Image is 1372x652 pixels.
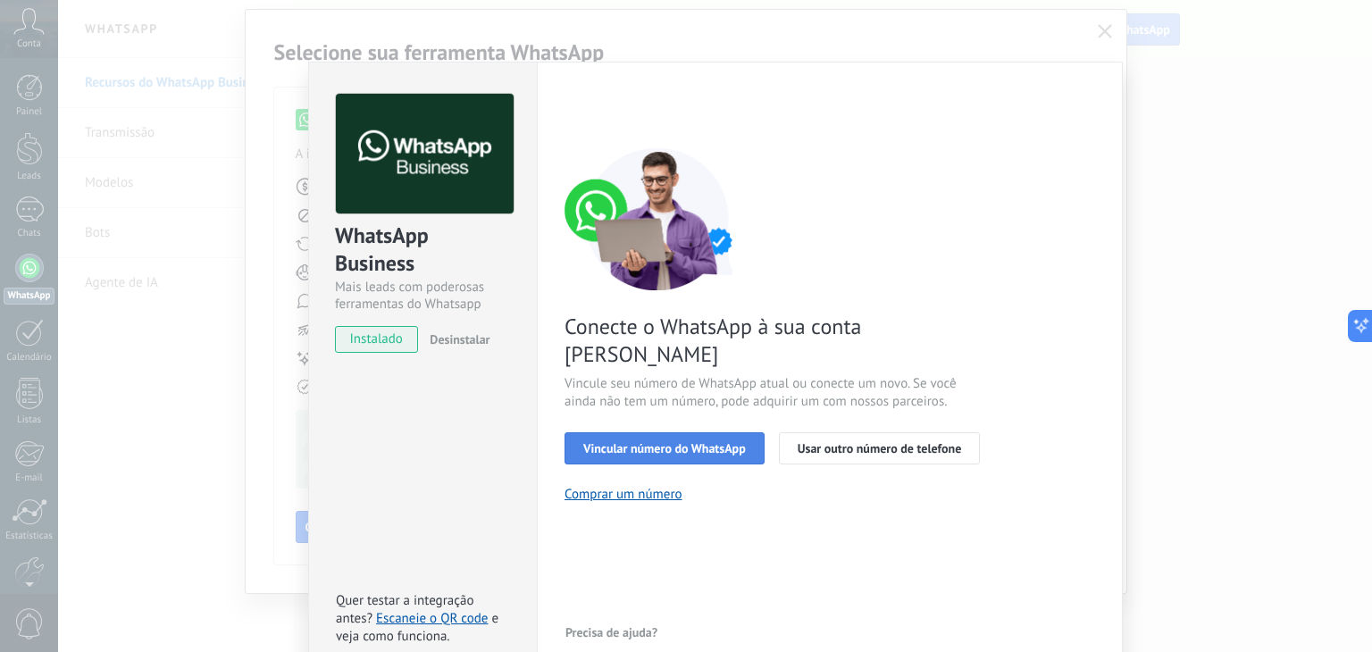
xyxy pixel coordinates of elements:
[422,326,489,353] button: Desinstalar
[336,326,417,353] span: instalado
[376,610,488,627] a: Escaneie o QR code
[565,619,658,646] button: Precisa de ajuda?
[565,432,765,464] button: Vincular número do WhatsApp
[565,626,657,639] span: Precisa de ajuda?
[779,432,981,464] button: Usar outro número de telefone
[565,375,990,411] span: Vincule seu número de WhatsApp atual ou conecte um novo. Se você ainda não tem um número, pode ad...
[565,147,752,290] img: connect number
[583,442,746,455] span: Vincular número do WhatsApp
[430,331,489,347] span: Desinstalar
[336,94,514,214] img: logo_main.png
[335,222,511,279] div: WhatsApp Business
[565,313,990,368] span: Conecte o WhatsApp à sua conta [PERSON_NAME]
[336,592,473,627] span: Quer testar a integração antes?
[335,279,511,313] div: Mais leads com poderosas ferramentas do Whatsapp
[336,610,498,645] span: e veja como funciona.
[798,442,962,455] span: Usar outro número de telefone
[565,486,682,503] button: Comprar um número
